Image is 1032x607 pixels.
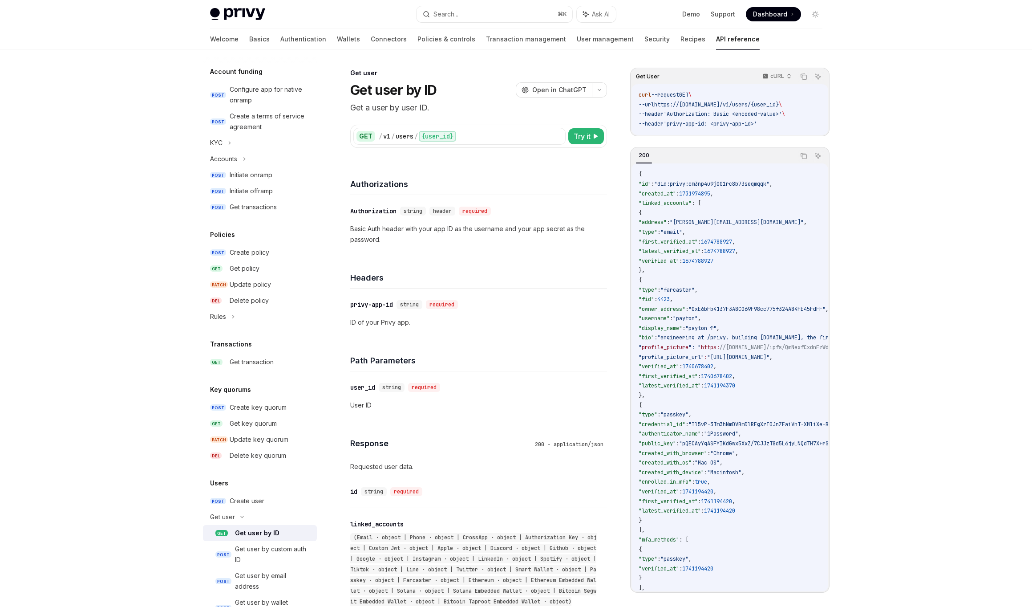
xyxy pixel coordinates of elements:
[215,578,231,585] span: POST
[798,150,809,162] button: Copy the contents from the code block
[639,440,676,447] span: "public_key"
[716,29,760,50] a: API reference
[639,306,685,313] span: "owner_address"
[654,180,769,187] span: "did:privy:cm3np4u9j001rc8b73seqmqqk"
[716,325,720,332] span: ,
[639,382,701,389] span: "latest_verified_at"
[639,325,682,332] span: "display_name"
[713,488,716,495] span: ,
[210,92,226,98] span: POST
[639,334,654,341] span: "bio"
[639,411,657,418] span: "type"
[639,315,670,322] span: "username"
[364,488,383,495] span: string
[350,272,607,284] h4: Headers
[685,306,688,313] span: :
[639,180,651,187] span: "id"
[210,229,235,240] h5: Policies
[753,10,787,19] span: Dashboard
[639,469,704,476] span: "created_with_device"
[210,66,263,77] h5: Account funding
[688,306,826,313] span: "0xE6bFb4137F3A8C069F98cc775f324A84FE45FdFF"
[210,204,226,211] span: POST
[639,219,667,226] span: "address"
[654,101,779,108] span: https://[DOMAIN_NAME]/v1/users/{user_id}
[682,325,685,332] span: :
[639,286,657,293] span: "type"
[657,555,660,562] span: :
[230,247,269,258] div: Create policy
[516,82,592,98] button: Open in ChatGPT
[636,150,652,161] div: 200
[350,82,437,98] h1: Get user by ID
[230,279,271,290] div: Update policy
[577,29,634,50] a: User management
[710,450,735,457] span: "Chrome"
[639,574,642,582] span: }
[670,219,804,226] span: "[PERSON_NAME][EMAIL_ADDRESS][DOMAIN_NAME]"
[732,238,735,245] span: ,
[574,131,591,142] span: Try it
[701,238,732,245] span: 1674788927
[639,257,679,265] span: "verified_at"
[644,29,670,50] a: Security
[215,530,228,537] span: GET
[770,73,784,80] p: cURL
[757,69,795,84] button: cURL
[433,208,452,215] span: header
[417,6,572,22] button: Search...⌘K
[230,402,287,413] div: Create key quorum
[682,488,713,495] span: 1741194420
[592,10,610,19] span: Ask AI
[639,584,645,591] span: ],
[692,200,701,207] span: : [
[639,450,707,457] span: "created_with_browser"
[688,411,692,418] span: ,
[350,224,607,245] p: Basic Auth header with your app ID as the username and your app secret as the password.
[804,219,807,226] span: ,
[682,257,713,265] span: 1674788927
[679,565,682,572] span: :
[698,498,701,505] span: :
[695,286,698,293] span: ,
[203,568,317,595] a: POSTGet user by email address
[203,108,317,135] a: POSTCreate a terms of service agreement
[682,10,700,19] a: Demo
[654,334,657,341] span: :
[639,478,692,485] span: "enrolled_in_mfa"
[203,199,317,215] a: POSTGet transactions
[639,546,642,553] span: {
[639,430,701,437] span: "authenticator_name"
[639,277,642,284] span: {
[639,228,657,236] span: "type"
[639,200,692,207] span: "linked_accounts"
[707,354,769,361] span: "[URL][DOMAIN_NAME]"
[210,404,226,411] span: POST
[701,507,704,514] span: :
[746,7,801,21] a: Dashboard
[249,29,270,50] a: Basics
[400,301,419,308] span: string
[210,512,235,522] div: Get user
[704,248,735,255] span: 1674788927
[203,183,317,199] a: POSTInitiate offramp
[210,478,228,489] h5: Users
[230,434,288,445] div: Update key quorum
[639,296,654,303] span: "fid"
[695,459,720,466] span: "Mac OS"
[215,551,231,558] span: POST
[203,167,317,183] a: POSTInitiate onramp
[657,411,660,418] span: :
[639,507,701,514] span: "latest_verified_at"
[356,131,375,142] div: GET
[396,132,413,141] div: users
[808,7,822,21] button: Toggle dark mode
[679,91,688,98] span: GET
[417,29,475,50] a: Policies & controls
[230,295,269,306] div: Delete policy
[350,102,607,114] p: Get a user by user ID.
[350,69,607,77] div: Get user
[639,459,692,466] span: "created_with_os"
[280,29,326,50] a: Authentication
[639,517,642,524] span: }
